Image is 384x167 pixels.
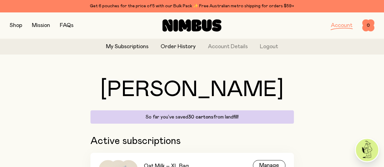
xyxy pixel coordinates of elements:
p: So far you’ve saved from landfill! [94,114,290,120]
a: Account [331,23,352,28]
a: Order History [161,43,196,51]
button: Logout [260,43,278,51]
a: FAQs [60,23,73,28]
a: My Subscriptions [106,43,148,51]
div: Get 6 pouches for the price of 5 with our Bulk Pack ✨ Free Australian metro shipping for orders $59+ [10,2,374,10]
h1: [PERSON_NAME] [90,79,294,101]
button: 0 [362,19,374,32]
img: agent [356,139,378,161]
a: Mission [32,23,50,28]
a: Account Details [208,43,248,51]
h2: Active subscriptions [90,136,294,147]
span: 30 cartons [188,115,213,119]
